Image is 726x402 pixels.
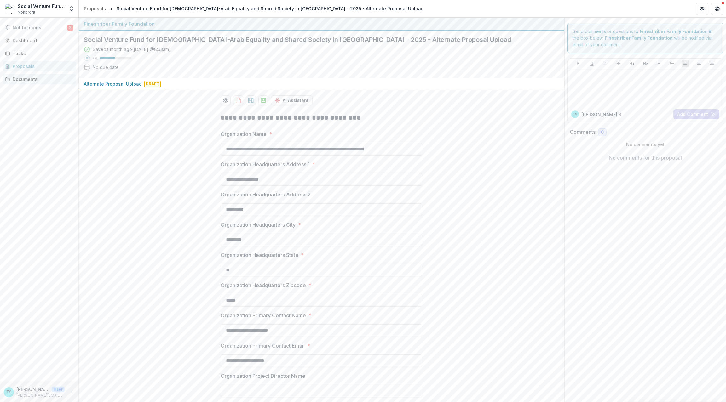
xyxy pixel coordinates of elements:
a: Tasks [3,48,76,59]
a: Documents [3,74,76,84]
p: Organization Headquarters Zipcode [221,281,306,289]
button: download-proposal [233,95,243,105]
button: download-proposal [246,95,256,105]
span: Nonprofit [18,9,35,15]
div: No due date [93,64,119,71]
div: Proposals [84,5,106,12]
a: Proposals [3,61,76,71]
p: User [52,387,65,392]
nav: breadcrumb [81,4,426,13]
p: [PERSON_NAME] S [581,111,621,118]
button: More [67,388,75,396]
p: Organization Headquarters Address 2 [221,191,311,198]
p: Organization Headquarters State [221,251,298,259]
span: 0 [601,130,604,135]
span: Draft [144,81,161,87]
button: Align Center [695,60,703,67]
button: Ordered List [668,60,676,67]
div: Social Venture Fund for [DEMOGRAPHIC_DATA]-Arab Equality and Shared Society in [GEOGRAPHIC_DATA] ... [117,5,424,12]
strong: Fineshriber Family Foundation [605,35,673,41]
button: download-proposal [258,95,268,105]
p: Organization Headquarters Address 1 [221,161,310,168]
h2: Social Venture Fund for [DEMOGRAPHIC_DATA]-Arab Equality and Shared Society in [GEOGRAPHIC_DATA] ... [84,36,549,43]
button: Underline [588,60,596,67]
div: Dashboard [13,37,71,44]
p: No comments yet [570,141,721,148]
div: Send comments or questions to in the box below. will be notified via email of your comment. [567,23,724,53]
div: Tzivia Schwartz-Getzug [6,390,12,394]
p: Organization Headquarters City [221,221,296,229]
strong: Fineshriber Family Foundation [640,29,708,34]
span: 2 [67,25,73,31]
div: Fineshriber Family Foundation [84,20,559,28]
div: Social Venture Fund for [DEMOGRAPHIC_DATA]-Arab Equality and Shared Society in [GEOGRAPHIC_DATA] [18,3,65,9]
button: Heading 2 [642,60,649,67]
button: Open entity switcher [67,3,76,15]
a: Proposals [81,4,108,13]
button: Heading 1 [628,60,636,67]
p: Alternate Proposal Upload [84,81,142,87]
div: Documents [13,76,71,82]
button: AI Assistant [271,95,313,105]
p: [PERSON_NAME] [16,386,49,393]
div: Tzivia Schwartz-Getzug [573,113,577,116]
a: Dashboard [3,35,76,46]
p: No comments for this proposal [609,154,682,161]
h2: Comments [570,129,596,135]
button: Bold [574,60,582,67]
button: Partners [696,3,708,15]
p: Organization Primary Contact Name [221,312,306,319]
p: Organization Project Director Name [221,372,305,380]
p: [PERSON_NAME][EMAIL_ADDRESS][DOMAIN_NAME] [16,393,65,398]
button: Align Left [682,60,689,67]
p: 48 % [93,56,97,60]
p: Organization Primary Contact Email [221,342,305,349]
div: Saved a month ago ( [DATE] @ 8:53am ) [93,46,171,53]
button: Strike [615,60,622,67]
button: Align Right [708,60,716,67]
img: Social Venture Fund for Jewish-Arab Equality and Shared Society in Israel [5,4,15,14]
button: Notifications2 [3,23,76,33]
span: Notifications [13,25,67,31]
button: Bullet List [655,60,662,67]
button: Get Help [711,3,723,15]
button: Preview 343ba4a1-e90a-49c5-bb1f-19ca3d13a301-0.pdf [221,95,231,105]
button: Add Comment [673,109,719,119]
p: Organization Name [221,130,267,138]
div: Proposals [13,63,71,70]
button: Italicize [601,60,609,67]
div: Tasks [13,50,71,57]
